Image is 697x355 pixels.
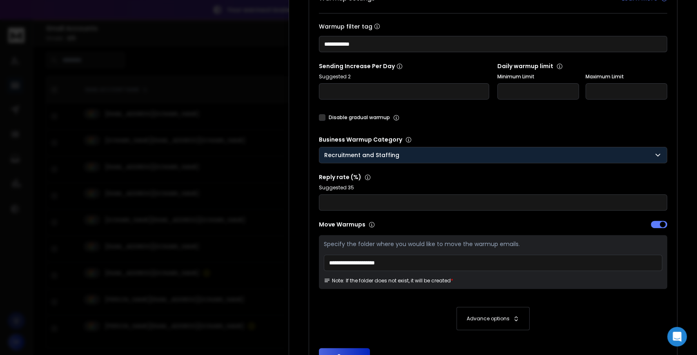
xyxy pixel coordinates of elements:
[319,135,667,144] p: Business Warmup Category
[586,73,667,80] label: Maximum Limit
[319,220,491,229] p: Move Warmups
[467,315,510,322] p: Advance options
[497,62,668,70] p: Daily warmup limit
[667,327,687,346] div: Open Intercom Messenger
[497,73,579,80] label: Minimum Limit
[324,240,662,248] p: Specify the folder where you would like to move the warmup emails.
[319,173,667,181] p: Reply rate (%)
[319,73,489,80] p: Suggested 2
[346,277,451,284] p: If the folder does not exist, it will be created
[327,307,659,330] button: Advance options
[324,151,403,159] p: Recruitment and Staffing
[324,277,344,284] span: Note:
[329,114,390,121] label: Disable gradual warmup
[319,184,667,191] p: Suggested 35
[319,23,667,29] label: Warmup filter tag
[319,62,489,70] p: Sending Increase Per Day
